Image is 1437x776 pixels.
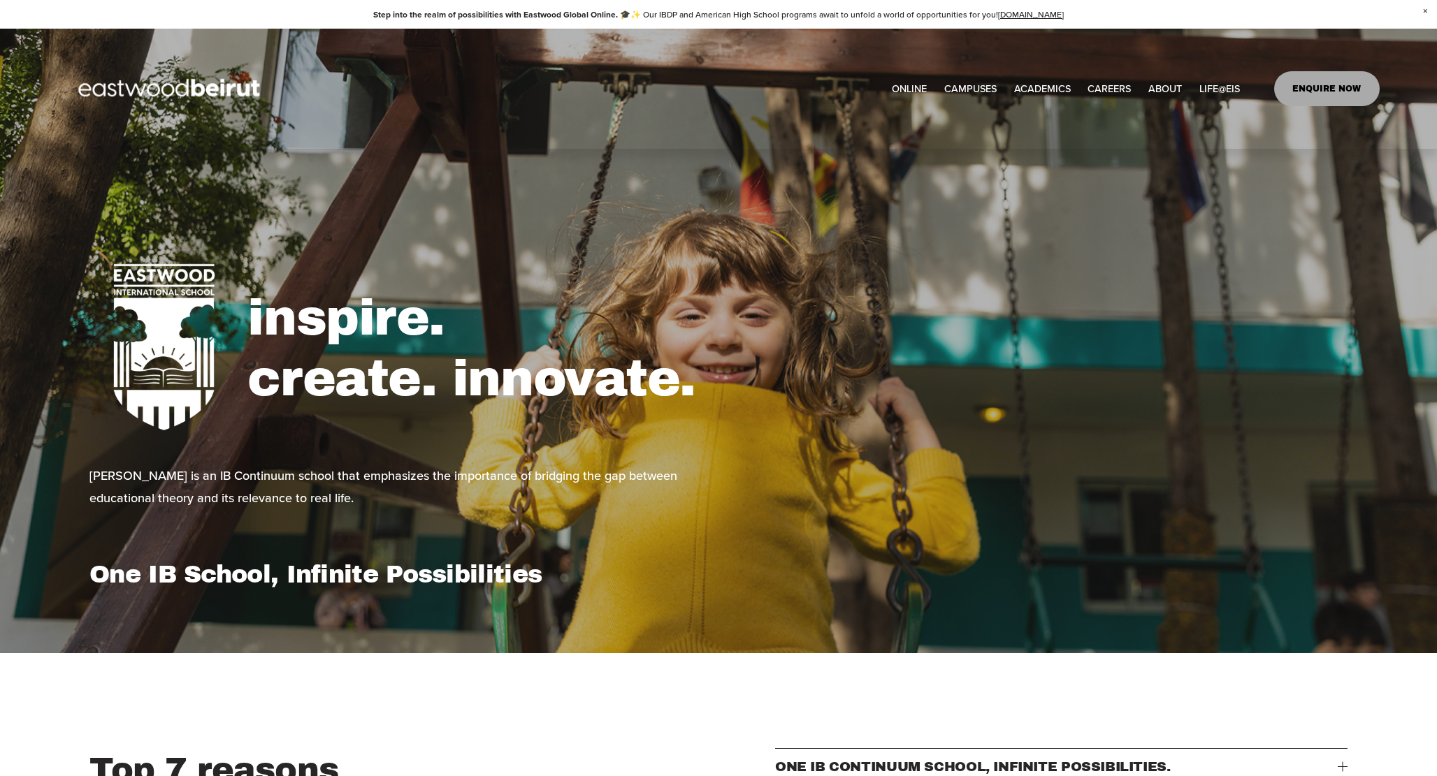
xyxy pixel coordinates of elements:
[1014,80,1071,98] span: ACADEMICS
[89,559,714,589] h1: One IB School, Infinite Possibilities
[944,78,997,98] a: folder dropdown
[1199,80,1240,98] span: LIFE@EIS
[57,53,285,124] img: EastwoodIS Global Site
[247,288,1348,409] h1: inspire. create. innovate.
[1148,78,1182,98] a: folder dropdown
[1088,78,1131,98] a: CAREERS
[775,759,1338,774] span: ONE IB CONTINUUM SCHOOL, INFINITE POSSIBILITIES.
[944,80,997,98] span: CAMPUSES
[1148,80,1182,98] span: ABOUT
[892,78,927,98] a: ONLINE
[1014,78,1071,98] a: folder dropdown
[1199,78,1240,98] a: folder dropdown
[998,8,1064,20] a: [DOMAIN_NAME]
[1274,71,1380,106] a: ENQUIRE NOW
[89,464,714,510] p: [PERSON_NAME] is an IB Continuum school that emphasizes the importance of bridging the gap betwee...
